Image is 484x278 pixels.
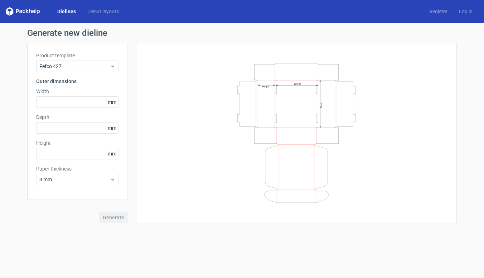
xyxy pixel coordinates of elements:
[453,8,478,15] a: Log in
[39,63,110,70] span: Fefco 427
[52,8,82,15] a: Dielines
[36,165,118,172] label: Paper thickness
[106,123,118,133] span: mm
[39,176,110,183] span: 3 mm
[320,101,323,108] text: Depth
[106,148,118,159] span: mm
[36,114,118,121] label: Depth
[423,8,453,15] a: Register
[262,85,269,88] text: Height
[106,97,118,107] span: mm
[36,52,118,59] label: Product template
[82,8,125,15] a: Diecut layouts
[294,82,301,85] text: Width
[27,29,457,37] h1: Generate new dieline
[36,78,118,85] h3: Outer dimensions
[36,88,118,95] label: Width
[36,139,118,147] label: Height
